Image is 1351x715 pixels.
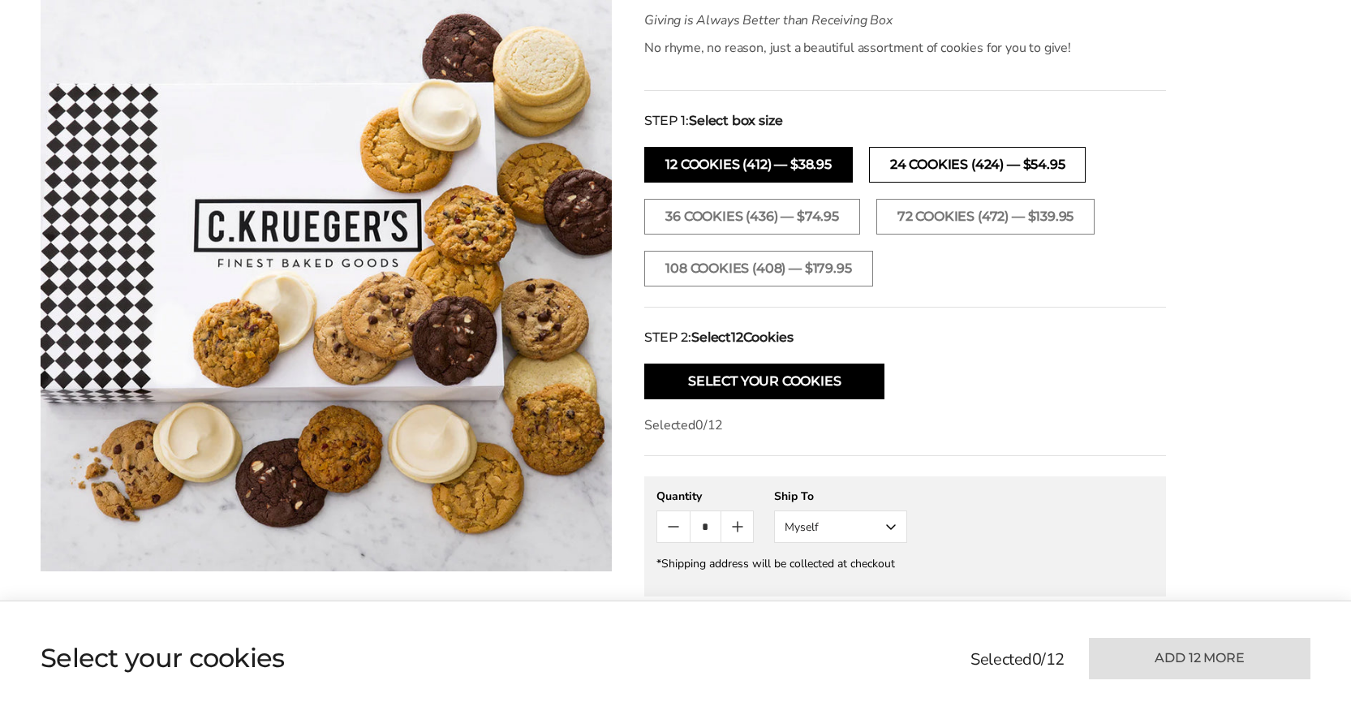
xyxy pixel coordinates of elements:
button: 24 Cookies (424) — $54.95 [869,147,1086,183]
p: Selected / [644,416,1166,435]
div: Quantity [656,489,754,504]
span: 12 [1046,648,1065,670]
p: No rhyme, no reason, just a beautiful assortment of cookies for you to give! [644,38,1088,58]
span: 12 [708,416,724,434]
div: *Shipping address will be collected at checkout [656,556,1154,571]
span: 0 [695,416,703,434]
span: 12 [731,330,743,345]
div: STEP 2: [644,328,1166,347]
gfm-form: New recipient [644,476,1166,597]
strong: Select box size [689,111,782,131]
button: 36 Cookies (436) — $74.95 [644,199,860,235]
iframe: Sign Up via Text for Offers [13,653,168,702]
input: Quantity [690,511,721,542]
button: Myself [774,510,907,543]
button: 108 Cookies (408) — $179.95 [644,251,872,286]
p: Selected / [970,648,1065,672]
button: 12 Cookies (412) — $38.95 [644,147,853,183]
strong: Select Cookies [691,328,793,347]
span: 0 [1032,648,1042,670]
button: Select Your Cookies [644,364,884,399]
button: Count plus [721,511,753,542]
button: Count minus [657,511,689,542]
em: Giving is Always Better than Receiving Box [644,11,893,29]
div: Ship To [774,489,907,504]
button: 72 Cookies (472) — $139.95 [876,199,1095,235]
div: STEP 1: [644,111,1166,131]
button: Add 12 more [1089,638,1310,679]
